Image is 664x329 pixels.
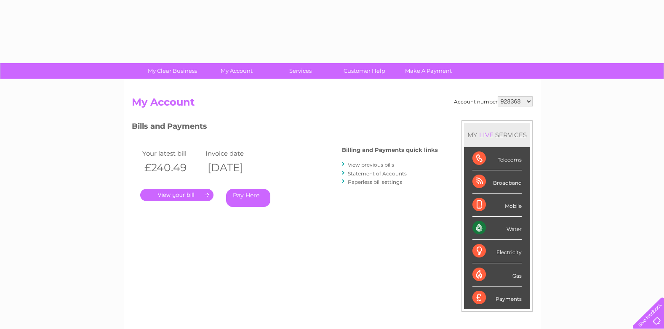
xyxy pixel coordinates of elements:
a: Statement of Accounts [348,170,407,177]
div: LIVE [477,131,495,139]
div: Broadband [472,170,522,194]
div: Gas [472,263,522,287]
div: Payments [472,287,522,309]
a: View previous bills [348,162,394,168]
th: £240.49 [140,159,203,176]
a: My Account [202,63,271,79]
td: Your latest bill [140,148,203,159]
div: Electricity [472,240,522,263]
h4: Billing and Payments quick links [342,147,438,153]
th: [DATE] [203,159,267,176]
div: Telecoms [472,147,522,170]
h3: Bills and Payments [132,120,438,135]
td: Invoice date [203,148,267,159]
div: Mobile [472,194,522,217]
div: Account number [454,96,533,106]
a: Services [266,63,335,79]
a: Pay Here [226,189,270,207]
div: Water [472,217,522,240]
a: My Clear Business [138,63,207,79]
a: Customer Help [330,63,399,79]
a: . [140,189,213,201]
a: Paperless bill settings [348,179,402,185]
h2: My Account [132,96,533,112]
div: MY SERVICES [464,123,530,147]
a: Make A Payment [394,63,463,79]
